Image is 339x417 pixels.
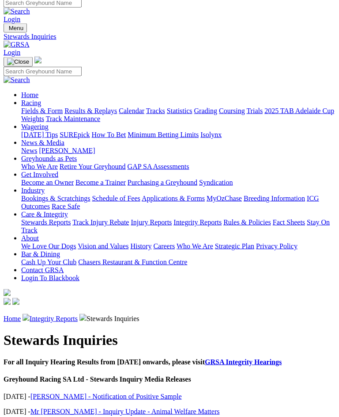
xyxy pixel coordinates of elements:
img: chevron-right.svg [23,314,30,321]
a: Bookings & Scratchings [21,195,90,202]
a: GAP SA Assessments [128,163,189,170]
img: GRSA [4,41,30,49]
img: twitter.svg [12,298,19,305]
a: Stay On Track [21,218,330,234]
a: Retire Your Greyhound [60,163,126,170]
img: Close [7,58,29,65]
a: News [21,147,37,154]
img: chevron-right.svg [79,314,87,321]
a: Mr [PERSON_NAME] - Inquiry Update - Animal Welfare Matters [30,408,220,415]
a: Become a Trainer [75,179,126,186]
a: Fact Sheets [273,218,305,226]
img: Search [4,76,30,84]
div: Greyhounds as Pets [21,163,335,171]
a: Care & Integrity [21,210,68,218]
a: Login [4,15,20,23]
div: Racing [21,107,335,123]
a: Integrity Reports [173,218,222,226]
a: Login [4,49,20,56]
div: Get Involved [21,179,335,187]
a: 2025 TAB Adelaide Cup [264,107,334,115]
a: Who We Are [21,163,58,170]
a: Login To Blackbook [21,274,79,282]
a: Careers [153,242,175,250]
a: News & Media [21,139,64,146]
a: Bar & Dining [21,250,60,258]
a: Racing [21,99,41,107]
a: Calendar [119,107,144,115]
a: Results & Replays [64,107,117,115]
img: logo-grsa-white.png [34,57,41,64]
a: Contact GRSA [21,266,64,274]
a: Stewards Inquiries [4,33,335,41]
a: Vision and Values [78,242,128,250]
a: Track Maintenance [46,115,100,122]
a: MyOzChase [207,195,242,202]
a: How To Bet [92,131,126,138]
img: facebook.svg [4,298,11,305]
a: Track Injury Rebate [72,218,129,226]
div: Wagering [21,131,335,139]
a: Grading [194,107,217,115]
a: GRSA Integrity Hearings [205,358,282,366]
a: Wagering [21,123,49,130]
button: Toggle navigation [4,57,33,67]
a: [DATE] Tips [21,131,58,138]
a: Get Involved [21,171,58,178]
a: Injury Reports [131,218,172,226]
a: Syndication [199,179,233,186]
a: Privacy Policy [256,242,298,250]
a: History [130,242,151,250]
a: Home [4,315,21,322]
span: Menu [9,25,23,31]
a: Integrity Reports [30,315,78,322]
p: [DATE] - [4,393,335,401]
a: Become an Owner [21,179,74,186]
a: Strategic Plan [215,242,254,250]
a: Rules & Policies [223,218,271,226]
a: ICG Outcomes [21,195,319,210]
a: Fields & Form [21,107,63,115]
a: Who We Are [177,242,213,250]
a: Schedule of Fees [92,195,140,202]
a: Trials [246,107,263,115]
b: For all Inquiry Hearing Results from [DATE] onwards, please visit [4,358,282,366]
a: [PERSON_NAME] [39,147,95,154]
a: Cash Up Your Club [21,258,76,266]
a: Purchasing a Greyhound [128,179,197,186]
input: Search [4,67,82,76]
a: [PERSON_NAME] - Notification of Positive Sample [30,393,182,400]
div: About [21,242,335,250]
a: Isolynx [200,131,222,138]
a: About [21,234,39,242]
div: Bar & Dining [21,258,335,266]
a: Breeding Information [244,195,305,202]
a: Statistics [167,107,192,115]
p: [DATE] - [4,408,335,416]
a: Greyhounds as Pets [21,155,77,162]
button: Toggle navigation [4,23,27,33]
a: Applications & Forms [142,195,205,202]
h1: Stewards Inquiries [4,332,335,348]
div: Industry [21,195,335,210]
a: Minimum Betting Limits [128,131,199,138]
a: Chasers Restaurant & Function Centre [78,258,187,266]
a: SUREpick [60,131,90,138]
div: Care & Integrity [21,218,335,234]
a: Home [21,91,38,99]
a: Weights [21,115,44,122]
div: News & Media [21,147,335,155]
img: Search [4,8,30,15]
a: We Love Our Dogs [21,242,76,250]
a: Industry [21,187,45,194]
a: Tracks [146,107,165,115]
h4: Greyhound Racing SA Ltd - Stewards Inquiry Media Releases [4,375,335,383]
a: Race Safe [52,203,80,210]
img: logo-grsa-white.png [4,289,11,296]
a: Stewards Reports [21,218,71,226]
p: Stewards Inquiries [4,314,335,323]
a: Coursing [219,107,245,115]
